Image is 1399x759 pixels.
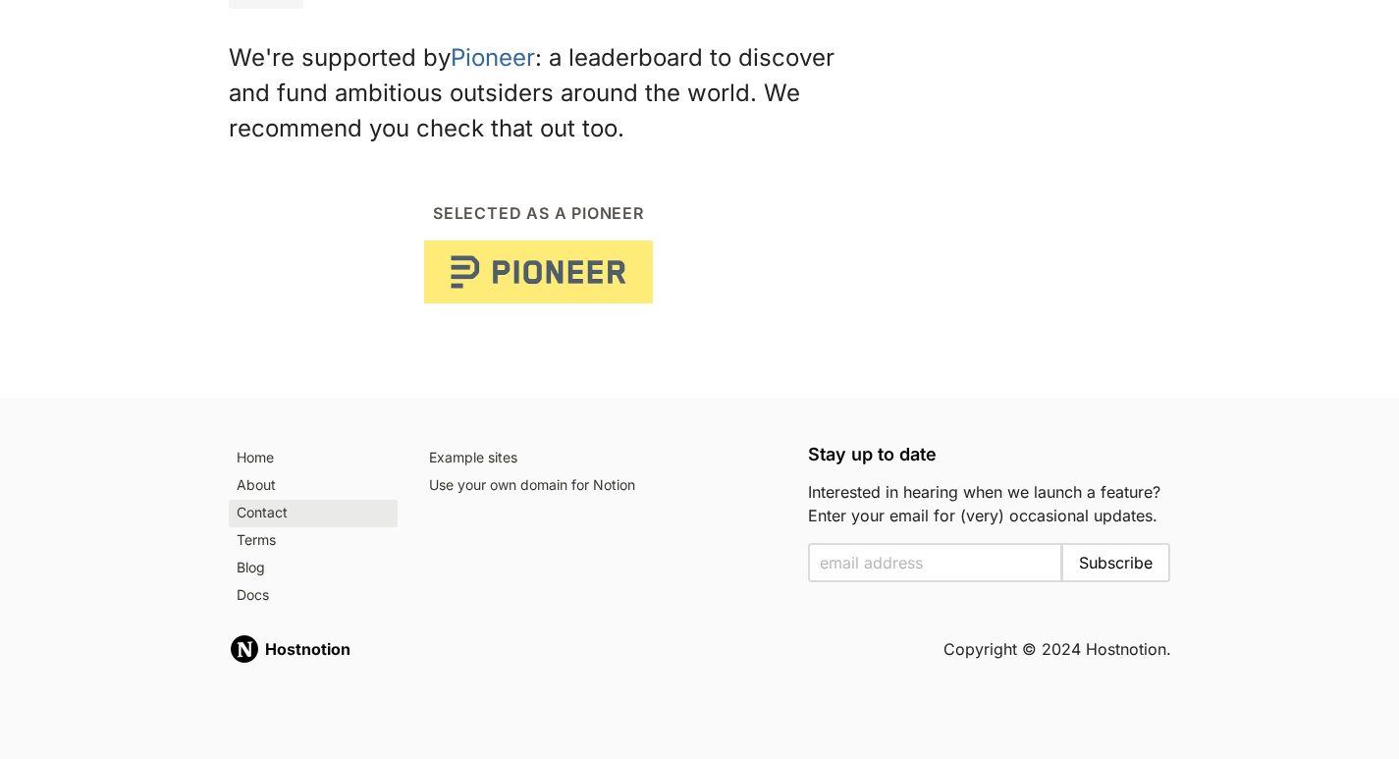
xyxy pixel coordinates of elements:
a: Blog [229,555,399,582]
img: Pioneer [424,241,652,303]
a: Docs [229,582,399,610]
a: Home [229,445,399,472]
img: Hostnotion logo [229,633,260,665]
p: Selected as a Pioneer [260,193,818,233]
strong: Hostnotion [265,639,350,659]
h5: Copyright © 2024 Hostnotion. [943,637,1171,661]
a: Use your own domain for Notion [421,472,784,500]
a: About [229,472,399,500]
a: Contact [229,500,399,527]
button: Subscribe [1061,543,1170,582]
a: Pioneer [451,43,535,72]
a: Terms [229,527,399,555]
a: Example sites [421,445,784,472]
p: We're supported by : a leaderboard to discover and fund ambitious outsiders around the world. We ... [229,40,849,146]
p: Interested in hearing when we launch a feature? Enter your email for (very) occasional updates. [808,480,1171,527]
h5: Stay up to date [808,445,1171,464]
input: Enter your email to subscribe to the email list and be notified when we launch [808,543,1063,582]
